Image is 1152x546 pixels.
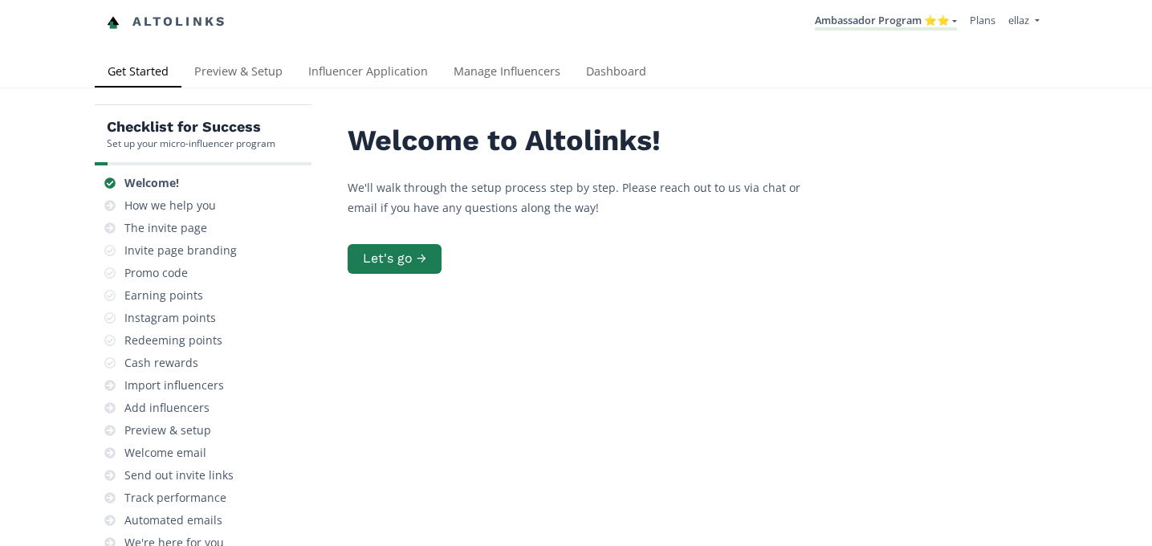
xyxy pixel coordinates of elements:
a: Preview & Setup [181,57,295,89]
div: Add influencers [124,400,210,416]
a: Influencer Application [295,57,441,89]
div: Invite page branding [124,242,237,259]
div: Set up your micro-influencer program [107,136,275,150]
span: ellaz [1008,13,1029,27]
div: Send out invite links [124,467,234,483]
p: We'll walk through the setup process step by step. Please reach out to us via chat or email if yo... [348,177,829,218]
div: Welcome email [124,445,206,461]
h2: Welcome to Altolinks! [348,124,829,157]
a: ellaz [1008,13,1039,31]
div: Promo code [124,265,188,281]
div: How we help you [124,198,216,214]
div: Preview & setup [124,422,211,438]
div: Automated emails [124,512,222,528]
div: Instagram points [124,310,216,326]
div: Import influencers [124,377,224,393]
a: Manage Influencers [441,57,573,89]
div: Track performance [124,490,226,506]
div: Redeeming points [124,332,222,348]
img: favicon-32x32.png [107,16,120,29]
a: Altolinks [107,9,227,35]
div: Cash rewards [124,355,198,371]
a: Dashboard [573,57,659,89]
a: Plans [970,13,995,27]
h5: Checklist for Success [107,117,275,136]
button: Let's go → [348,244,442,274]
a: Ambassador Program ⭐️⭐️ [815,13,957,31]
div: Welcome! [124,175,179,191]
div: The invite page [124,220,207,236]
a: Get Started [95,57,181,89]
div: Earning points [124,287,203,304]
